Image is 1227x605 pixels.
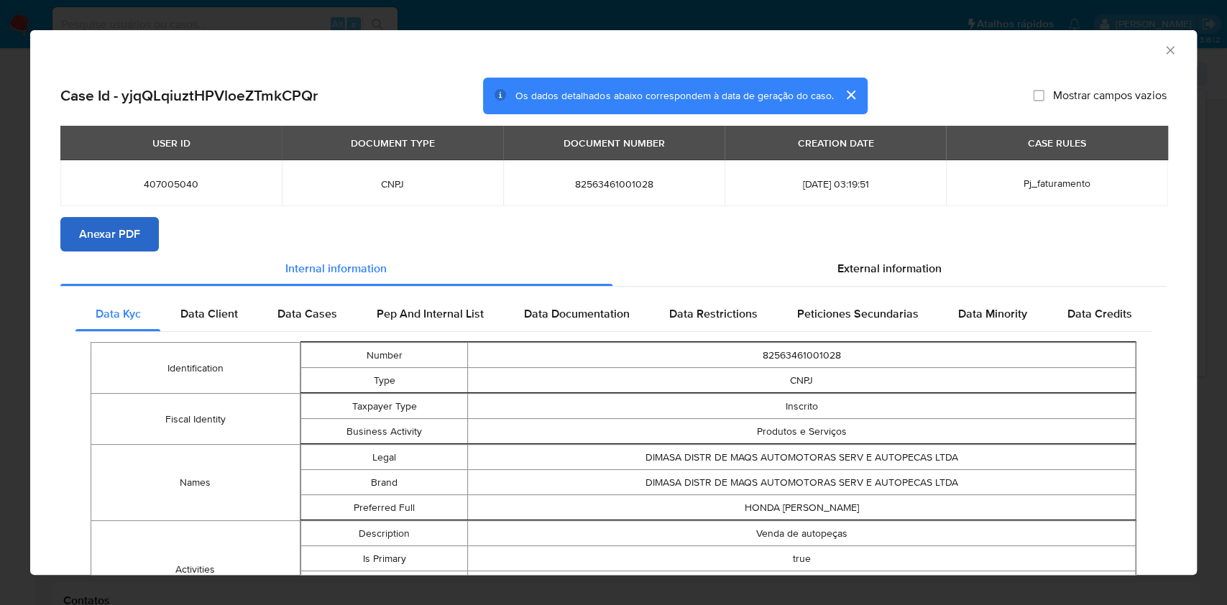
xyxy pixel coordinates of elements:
span: Data Restrictions [669,305,758,322]
td: Preferred Full [300,495,467,520]
div: USER ID [144,131,199,155]
td: DIMASA DISTR DE MAQS AUTOMOTORAS SERV E AUTOPECAS LTDA [468,445,1136,470]
span: CNPJ [299,177,486,190]
span: Anexar PDF [79,218,140,250]
span: Mostrar campos vazios [1053,88,1167,103]
span: Data Documentation [523,305,629,322]
div: closure-recommendation-modal [30,30,1197,575]
span: Data Minority [958,305,1027,322]
td: CNPJ [468,368,1136,393]
td: Inscrito [468,394,1136,419]
span: External information [837,260,942,277]
td: Legal [300,445,467,470]
div: Detailed internal info [75,297,1152,331]
td: true [468,546,1136,571]
span: Data Kyc [96,305,141,322]
td: Produtos e Serviços [468,419,1136,444]
span: Internal information [285,260,387,277]
td: Is Primary [300,546,467,571]
td: Names [91,445,300,521]
td: Taxpayer Type [300,394,467,419]
td: Venda de autopeças [468,521,1136,546]
td: Number [300,343,467,368]
div: DOCUMENT NUMBER [555,131,674,155]
span: Pep And Internal List [377,305,484,322]
td: Business Activity [300,419,467,444]
td: Identification [91,343,300,394]
input: Mostrar campos vazios [1033,90,1044,101]
td: Brand [300,470,467,495]
td: 82563461001028 [468,343,1136,368]
span: [DATE] 03:19:51 [742,177,929,190]
span: Data Client [180,305,238,322]
span: Os dados detalhados abaixo correspondem à data de geração do caso. [515,88,833,103]
td: Code [300,571,467,596]
span: Data Cases [277,305,337,322]
td: AC023016 [468,571,1136,596]
button: cerrar [833,78,868,112]
td: Type [300,368,467,393]
span: 82563461001028 [520,177,707,190]
span: Data Credits [1067,305,1131,322]
button: Fechar a janela [1163,43,1176,56]
button: Anexar PDF [60,217,159,251]
div: CREATION DATE [789,131,882,155]
h2: Case Id - yjqQLqiuztHPVloeZTmkCPQr [60,86,318,105]
td: HONDA [PERSON_NAME] [468,495,1136,520]
div: CASE RULES [1019,131,1095,155]
td: Description [300,521,467,546]
td: Fiscal Identity [91,394,300,445]
span: Pj_faturamento [1024,176,1090,190]
span: 407005040 [78,177,265,190]
td: DIMASA DISTR DE MAQS AUTOMOTORAS SERV E AUTOPECAS LTDA [468,470,1136,495]
span: Peticiones Secundarias [797,305,919,322]
div: DOCUMENT TYPE [342,131,444,155]
div: Detailed info [60,251,1167,286]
